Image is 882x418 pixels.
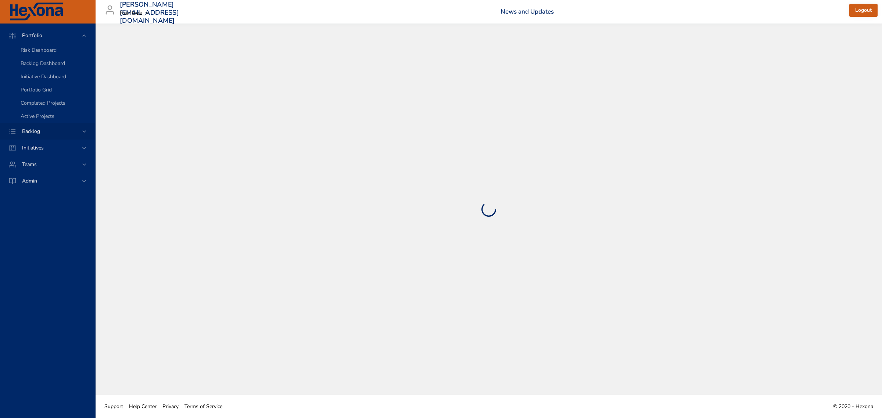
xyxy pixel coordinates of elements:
[126,398,159,415] a: Help Center
[129,403,157,410] span: Help Center
[120,7,151,19] div: Raintree
[184,403,222,410] span: Terms of Service
[833,403,873,410] span: © 2020 - Hexona
[16,32,48,39] span: Portfolio
[16,144,50,151] span: Initiatives
[21,47,57,54] span: Risk Dashboard
[159,398,182,415] a: Privacy
[9,3,64,21] img: Hexona
[21,73,66,80] span: Initiative Dashboard
[16,161,43,168] span: Teams
[104,403,123,410] span: Support
[120,1,179,25] h3: [PERSON_NAME][EMAIL_ADDRESS][DOMAIN_NAME]
[21,86,52,93] span: Portfolio Grid
[16,177,43,184] span: Admin
[162,403,179,410] span: Privacy
[182,398,225,415] a: Terms of Service
[849,4,878,17] button: Logout
[21,60,65,67] span: Backlog Dashboard
[21,113,54,120] span: Active Projects
[101,398,126,415] a: Support
[501,7,554,16] a: News and Updates
[855,6,872,15] span: Logout
[21,100,65,107] span: Completed Projects
[16,128,46,135] span: Backlog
